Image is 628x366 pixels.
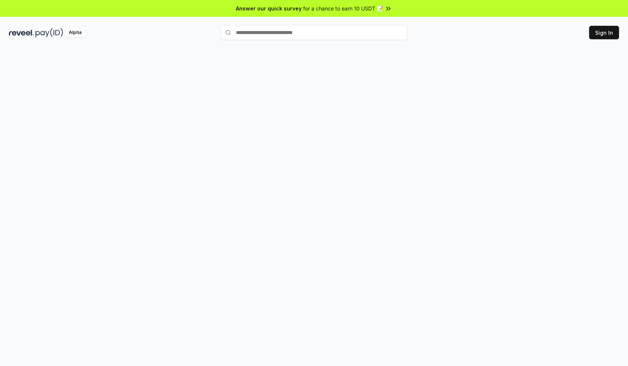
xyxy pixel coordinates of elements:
[236,4,302,12] span: Answer our quick survey
[303,4,383,12] span: for a chance to earn 10 USDT 📝
[36,28,63,37] img: pay_id
[65,28,86,37] div: Alpha
[9,28,34,37] img: reveel_dark
[589,26,619,39] button: Sign In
